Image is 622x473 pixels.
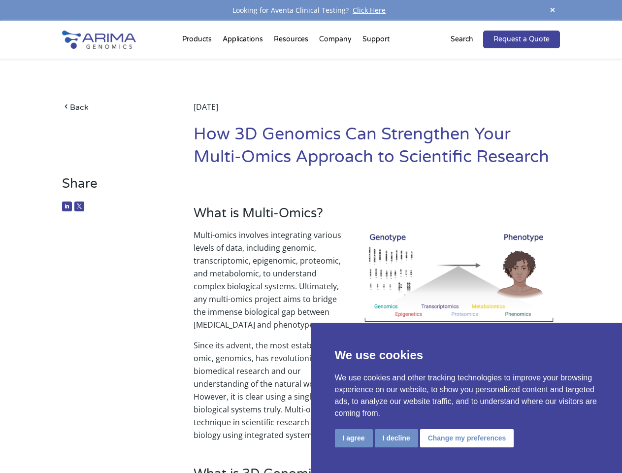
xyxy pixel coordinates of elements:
button: I decline [375,429,418,447]
div: Looking for Aventa Clinical Testing? [62,4,559,17]
img: Arima-Genomics-logo [62,31,136,49]
p: Search [451,33,473,46]
p: We use cookies [335,346,599,364]
a: Request a Quote [483,31,560,48]
p: Multi-omics involves integrating various levels of data, including genomic, transcriptomic, epige... [194,229,560,339]
button: I agree [335,429,373,447]
a: Click Here [349,5,390,15]
h3: What is Multi-Omics? [194,205,560,229]
h1: How 3D Genomics Can Strengthen Your Multi-Omics Approach to Scientific Research [194,123,560,176]
h3: Share [62,176,166,199]
p: Since its advent, the most established omic, genomics, has revolutionized biomedical research and... [194,339,560,441]
a: Back [62,101,166,114]
button: Change my preferences [420,429,514,447]
div: [DATE] [194,101,560,123]
p: We use cookies and other tracking technologies to improve your browsing experience on our website... [335,372,599,419]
